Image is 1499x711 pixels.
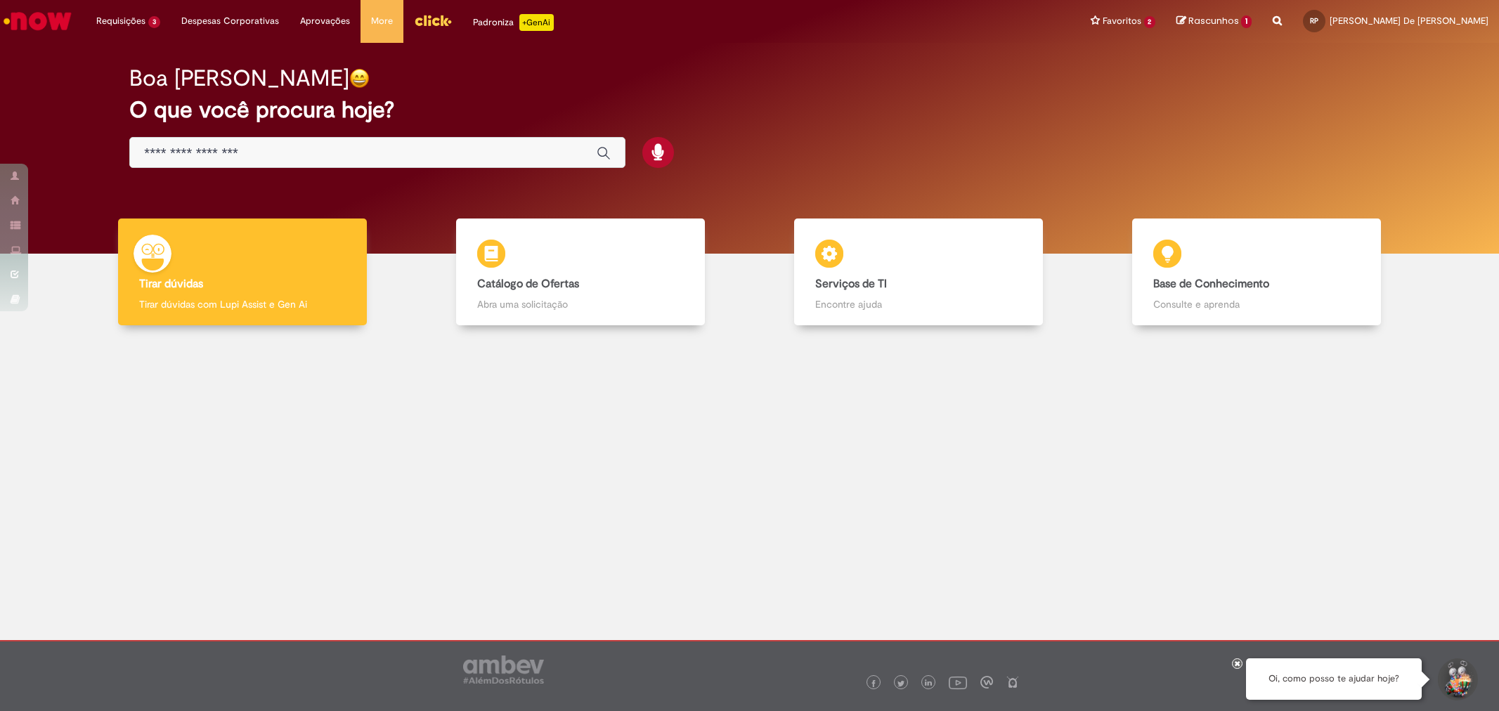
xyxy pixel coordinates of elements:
[815,297,1022,311] p: Encontre ajuda
[1,7,74,35] img: ServiceNow
[1144,16,1156,28] span: 2
[349,68,370,89] img: happy-face.png
[181,14,279,28] span: Despesas Corporativas
[1153,297,1360,311] p: Consulte e aprenda
[414,10,452,31] img: click_logo_yellow_360x200.png
[519,14,554,31] p: +GenAi
[139,297,346,311] p: Tirar dúvidas com Lupi Assist e Gen Ai
[371,14,393,28] span: More
[473,14,554,31] div: Padroniza
[1153,277,1269,291] b: Base de Conhecimento
[300,14,350,28] span: Aprovações
[1006,676,1019,689] img: logo_footer_naosei.png
[1087,218,1425,326] a: Base de Conhecimento Consulte e aprenda
[750,218,1088,326] a: Serviços de TI Encontre ajuda
[897,680,904,687] img: logo_footer_twitter.png
[129,98,1369,122] h2: O que você procura hoje?
[1188,14,1239,27] span: Rascunhos
[1176,15,1252,28] a: Rascunhos
[870,680,877,687] img: logo_footer_facebook.png
[815,277,887,291] b: Serviços de TI
[1310,16,1318,25] span: RP
[96,14,145,28] span: Requisições
[980,676,993,689] img: logo_footer_workplace.png
[1241,15,1252,28] span: 1
[477,277,579,291] b: Catálogo de Ofertas
[74,218,412,326] a: Tirar dúvidas Tirar dúvidas com Lupi Assist e Gen Ai
[463,655,544,684] img: logo_footer_ambev_rotulo_gray.png
[148,16,160,28] span: 3
[412,218,750,326] a: Catálogo de Ofertas Abra uma solicitação
[477,297,684,311] p: Abra uma solicitação
[139,277,203,291] b: Tirar dúvidas
[1330,15,1488,27] span: [PERSON_NAME] De [PERSON_NAME]
[1246,658,1422,700] div: Oi, como posso te ajudar hoje?
[1436,658,1478,700] button: Iniciar Conversa de Suporte
[949,673,967,691] img: logo_footer_youtube.png
[1103,14,1141,28] span: Favoritos
[925,679,932,688] img: logo_footer_linkedin.png
[129,66,349,91] h2: Boa [PERSON_NAME]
